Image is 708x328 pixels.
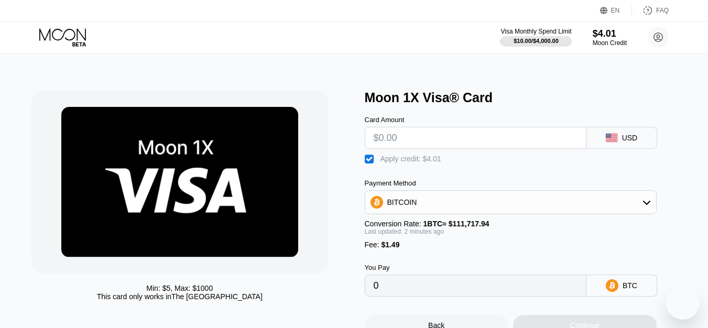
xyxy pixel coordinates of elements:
div: Min: $ 5 , Max: $ 1000 [146,284,213,292]
span: $1.49 [381,240,399,249]
span: 1 BTC ≈ $111,717.94 [423,220,489,228]
div: FAQ [656,7,669,14]
div: This card only works in The [GEOGRAPHIC_DATA] [97,292,263,301]
input: $0.00 [374,127,578,148]
div: Visa Monthly Spend Limit$10.00/$4,000.00 [500,28,571,47]
iframe: Button to launch messaging window [666,286,700,320]
div: You Pay [365,264,586,271]
div: BITCOIN [365,192,656,213]
div: $4.01Moon Credit [593,28,627,47]
div: Card Amount [365,116,586,124]
div: EN [611,7,620,14]
div: Moon 1X Visa® Card [365,90,687,105]
div: Visa Monthly Spend Limit [500,28,571,35]
div: $4.01 [593,28,627,39]
div: Conversion Rate: [365,220,657,228]
div: Fee : [365,240,657,249]
div: BITCOIN [387,198,417,206]
div: Apply credit: $4.01 [380,155,441,163]
div: Last updated: 2 minutes ago [365,228,657,235]
div: USD [622,134,638,142]
div: BTC [623,281,637,290]
div: Payment Method [365,179,657,187]
div: EN [600,5,632,16]
div: $10.00 / $4,000.00 [514,38,559,44]
div:  [365,154,375,165]
div: Moon Credit [593,39,627,47]
div: FAQ [632,5,669,16]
